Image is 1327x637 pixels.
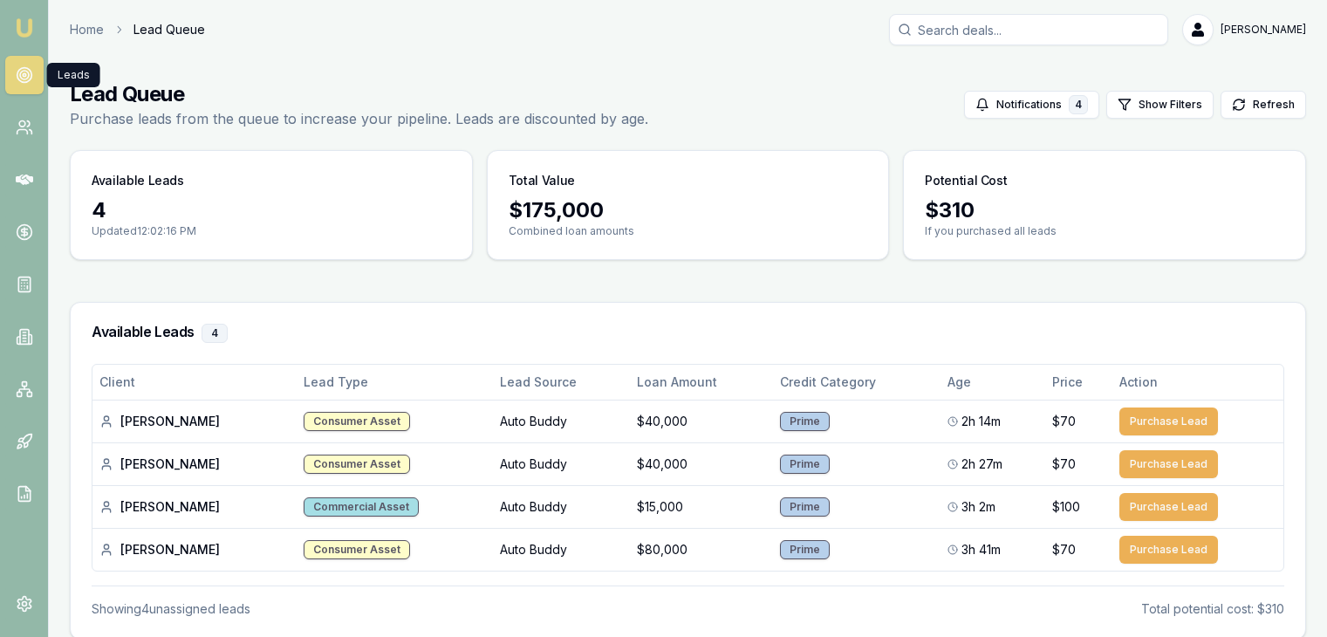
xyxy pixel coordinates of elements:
[99,541,290,558] div: [PERSON_NAME]
[92,365,297,400] th: Client
[780,540,830,559] div: Prime
[133,21,205,38] span: Lead Queue
[509,172,575,189] h3: Total Value
[509,196,868,224] div: $ 175,000
[99,413,290,430] div: [PERSON_NAME]
[1119,450,1218,478] button: Purchase Lead
[1069,95,1088,114] div: 4
[92,600,250,618] div: Showing 4 unassigned lead s
[202,324,228,343] div: 4
[99,498,290,516] div: [PERSON_NAME]
[1052,413,1076,430] span: $70
[493,528,631,571] td: Auto Buddy
[70,108,648,129] p: Purchase leads from the queue to increase your pipeline. Leads are discounted by age.
[1119,536,1218,564] button: Purchase Lead
[773,365,940,400] th: Credit Category
[1045,365,1112,400] th: Price
[630,485,773,528] td: $15,000
[304,497,419,517] div: Commercial Asset
[1221,91,1306,119] button: Refresh
[1112,365,1283,400] th: Action
[780,455,830,474] div: Prime
[780,412,830,431] div: Prime
[304,540,410,559] div: Consumer Asset
[47,63,100,87] div: Leads
[1052,541,1076,558] span: $70
[961,498,995,516] span: 3h 2m
[964,91,1099,119] button: Notifications4
[889,14,1168,45] input: Search deals
[925,172,1007,189] h3: Potential Cost
[1119,493,1218,521] button: Purchase Lead
[70,21,205,38] nav: breadcrumb
[92,324,1284,343] h3: Available Leads
[961,541,1001,558] span: 3h 41m
[630,442,773,485] td: $40,000
[1221,23,1306,37] span: [PERSON_NAME]
[1052,498,1080,516] span: $100
[961,455,1002,473] span: 2h 27m
[92,224,451,238] p: Updated 12:02:16 PM
[493,365,631,400] th: Lead Source
[780,497,830,517] div: Prime
[630,400,773,442] td: $40,000
[92,196,451,224] div: 4
[297,365,493,400] th: Lead Type
[493,400,631,442] td: Auto Buddy
[941,365,1045,400] th: Age
[493,442,631,485] td: Auto Buddy
[92,172,184,189] h3: Available Leads
[493,485,631,528] td: Auto Buddy
[304,455,410,474] div: Consumer Asset
[1106,91,1214,119] button: Show Filters
[99,455,290,473] div: [PERSON_NAME]
[14,17,35,38] img: emu-icon-u.png
[925,196,1284,224] div: $ 310
[509,224,868,238] p: Combined loan amounts
[304,412,410,431] div: Consumer Asset
[1052,455,1076,473] span: $70
[925,224,1284,238] p: If you purchased all leads
[630,528,773,571] td: $80,000
[1141,600,1284,618] div: Total potential cost: $310
[961,413,1001,430] span: 2h 14m
[1119,408,1218,435] button: Purchase Lead
[70,80,648,108] h1: Lead Queue
[70,21,104,38] a: Home
[630,365,773,400] th: Loan Amount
